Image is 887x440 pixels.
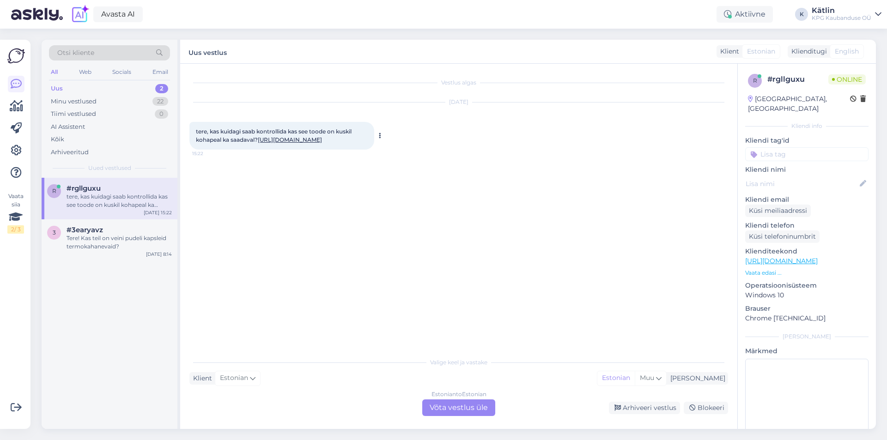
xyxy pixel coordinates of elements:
[51,122,85,132] div: AI Assistent
[70,5,90,24] img: explore-ai
[110,66,133,78] div: Socials
[745,165,869,175] p: Kliendi nimi
[146,251,172,258] div: [DATE] 8:14
[7,225,24,234] div: 2 / 3
[745,257,818,265] a: [URL][DOMAIN_NAME]
[51,84,63,93] div: Uus
[7,192,24,234] div: Vaata siia
[667,374,725,383] div: [PERSON_NAME]
[67,184,101,193] span: #rgllguxu
[746,179,858,189] input: Lisa nimi
[152,97,168,106] div: 22
[767,74,828,85] div: # rgllguxu
[745,313,869,323] p: Chrome [TECHNICAL_ID]
[609,402,680,414] div: Arhiveeri vestlus
[795,8,808,21] div: K
[717,47,739,56] div: Klient
[745,332,869,341] div: [PERSON_NAME]
[812,7,881,22] a: KätlinKPG Kaubanduse OÜ
[7,47,25,65] img: Askly Logo
[747,47,775,56] span: Estonian
[67,226,103,234] span: #3earyavz
[52,187,56,194] span: r
[812,14,871,22] div: KPG Kaubanduse OÜ
[192,150,227,157] span: 15:22
[189,98,728,106] div: [DATE]
[745,147,869,161] input: Lisa tag
[422,399,495,416] div: Võta vestlus üle
[753,77,757,84] span: r
[812,7,871,14] div: Kätlin
[745,136,869,145] p: Kliendi tag'id
[51,97,97,106] div: Minu vestlused
[189,358,728,367] div: Valige keel ja vastake
[684,402,728,414] div: Blokeeri
[188,45,227,58] label: Uus vestlus
[51,135,64,144] div: Kõik
[745,304,869,313] p: Brauser
[189,374,212,383] div: Klient
[88,164,131,172] span: Uued vestlused
[431,390,486,398] div: Estonian to Estonian
[597,371,635,385] div: Estonian
[745,221,869,230] p: Kliendi telefon
[745,290,869,300] p: Windows 10
[717,6,773,23] div: Aktiivne
[49,66,60,78] div: All
[189,78,728,87] div: Vestlus algas
[57,48,94,58] span: Otsi kliente
[748,94,850,114] div: [GEOGRAPHIC_DATA], [GEOGRAPHIC_DATA]
[745,205,811,217] div: Küsi meiliaadressi
[745,195,869,205] p: Kliendi email
[53,229,56,236] span: 3
[67,193,172,209] div: tere, kas kuidagi saab kontrollida kas see toode on kuskil kohapeal ka saadaval? [URL][DOMAIN_NAME]
[640,374,654,382] span: Muu
[155,84,168,93] div: 2
[196,128,353,143] span: tere, kas kuidagi saab kontrollida kas see toode on kuskil kohapeal ka saadaval?
[745,247,869,256] p: Klienditeekond
[745,269,869,277] p: Vaata edasi ...
[835,47,859,56] span: English
[745,346,869,356] p: Märkmed
[745,122,869,130] div: Kliendi info
[151,66,170,78] div: Email
[155,109,168,119] div: 0
[788,47,827,56] div: Klienditugi
[77,66,93,78] div: Web
[93,6,143,22] a: Avasta AI
[828,74,866,84] span: Online
[745,230,820,243] div: Küsi telefoninumbrit
[51,109,96,119] div: Tiimi vestlused
[258,136,322,143] a: [URL][DOMAIN_NAME]
[220,373,248,383] span: Estonian
[745,281,869,290] p: Operatsioonisüsteem
[144,209,172,216] div: [DATE] 15:22
[67,234,172,251] div: Tere! Kas teil on veini pudeli kapsleid termokahanevaid?
[51,148,89,157] div: Arhiveeritud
